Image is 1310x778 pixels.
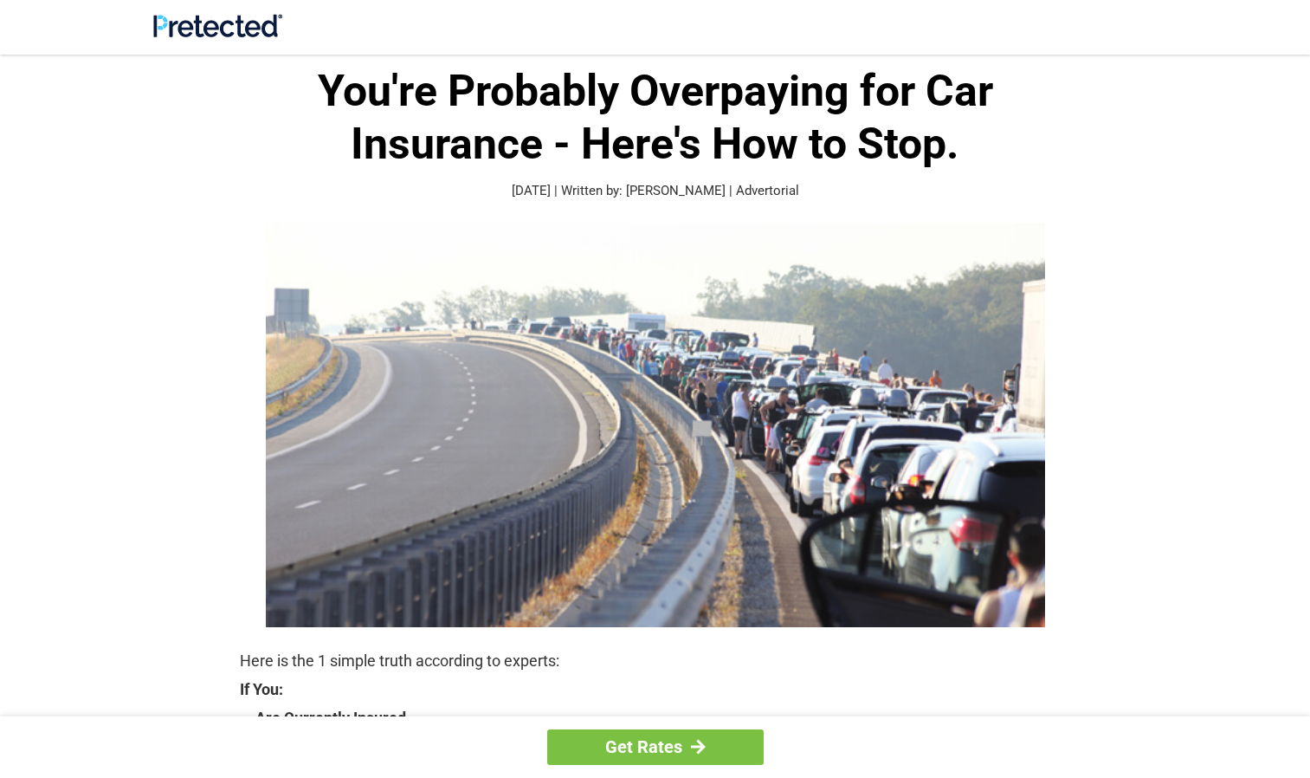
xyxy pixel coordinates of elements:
a: Site Logo [153,24,282,41]
img: Site Logo [153,14,282,37]
h1: You're Probably Overpaying for Car Insurance - Here's How to Stop. [240,65,1071,171]
p: [DATE] | Written by: [PERSON_NAME] | Advertorial [240,181,1071,201]
strong: Are Currently Insured [255,706,1071,730]
p: Here is the 1 simple truth according to experts: [240,649,1071,673]
a: Get Rates [547,729,764,765]
strong: If You: [240,682,1071,697]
